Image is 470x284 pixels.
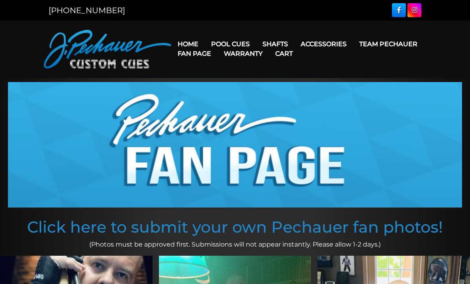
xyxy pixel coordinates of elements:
a: Warranty [217,43,269,64]
a: Home [171,34,205,54]
a: Pool Cues [205,34,256,54]
a: Team Pechauer [353,34,424,54]
a: [PHONE_NUMBER] [49,6,125,15]
a: Click here to submit your own Pechauer fan photos! [27,217,443,237]
a: Fan Page [171,43,217,64]
a: Accessories [294,34,353,54]
img: Pechauer Custom Cues [44,30,171,69]
a: Cart [269,43,299,64]
a: Shafts [256,34,294,54]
